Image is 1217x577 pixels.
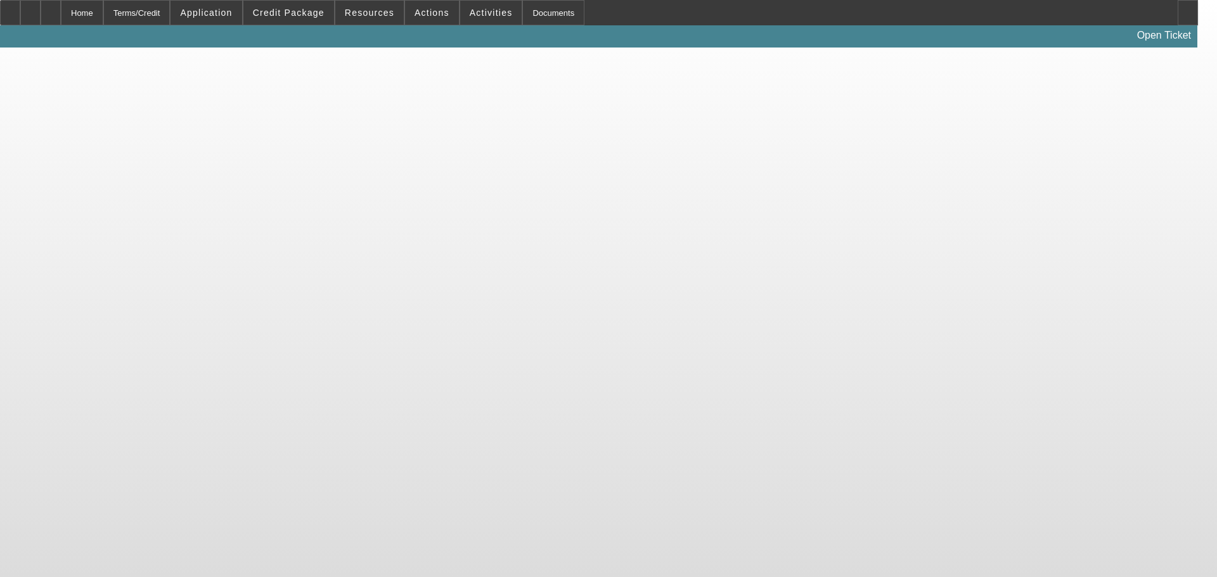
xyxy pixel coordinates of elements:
span: Application [180,8,232,18]
button: Application [171,1,241,25]
button: Actions [405,1,459,25]
span: Resources [345,8,394,18]
button: Resources [335,1,404,25]
a: Open Ticket [1132,25,1196,46]
button: Credit Package [243,1,334,25]
span: Credit Package [253,8,325,18]
span: Activities [470,8,513,18]
button: Activities [460,1,522,25]
span: Actions [415,8,449,18]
